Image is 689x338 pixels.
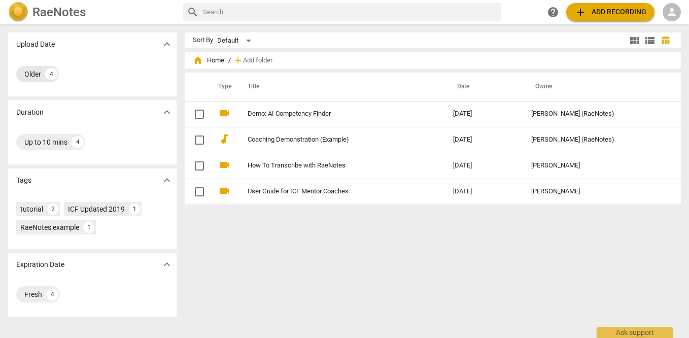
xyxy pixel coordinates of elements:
span: / [228,57,231,64]
span: Add recording [574,6,646,18]
span: help [547,6,559,18]
td: [DATE] [445,179,523,205]
p: Duration [16,107,44,118]
div: tutorial [20,204,43,214]
div: Older [24,69,41,79]
td: [DATE] [445,153,523,179]
button: Show more [159,173,175,188]
div: 2 [47,204,58,215]
span: table_chart [661,36,670,45]
th: Type [210,73,235,101]
p: Expiration Date [16,259,64,270]
div: Fresh [24,289,42,299]
button: Show more [159,257,175,272]
span: home [193,55,203,65]
span: Home [193,55,224,65]
h2: RaeNotes [32,5,86,19]
a: Demo: AI Competency Finder [248,110,417,118]
div: RaeNotes example [20,222,79,232]
a: Coaching Demonstration (Example) [248,136,417,144]
span: expand_more [161,258,173,271]
button: Upload [566,3,654,21]
th: Owner [523,73,670,101]
button: List view [642,33,658,48]
div: [PERSON_NAME] (RaeNotes) [531,110,662,118]
span: view_module [629,35,641,47]
span: audiotrack [218,133,230,145]
td: [DATE] [445,127,523,153]
button: Table view [658,33,673,48]
div: Default [217,32,255,49]
div: ICF Updated 2019 [68,204,125,214]
td: [DATE] [445,101,523,127]
input: Search [203,4,498,20]
th: Date [445,73,523,101]
span: expand_more [161,106,173,118]
span: add [233,55,243,65]
p: Tags [16,175,31,186]
div: 4 [46,288,58,300]
button: Tile view [627,33,642,48]
div: [PERSON_NAME] (RaeNotes) [531,136,662,144]
span: view_list [644,35,656,47]
th: Title [235,73,445,101]
div: Sort By [193,37,213,44]
a: How To Transcribe with RaeNotes [248,162,417,170]
span: videocam [218,107,230,119]
span: person [666,6,678,18]
span: Add folder [243,57,272,64]
button: Show more [159,37,175,52]
div: Ask support [597,327,673,338]
div: 4 [45,68,57,80]
p: Upload Date [16,39,55,50]
div: 1 [129,204,140,215]
div: 4 [72,136,84,148]
div: 1 [83,222,94,233]
span: expand_more [161,174,173,186]
div: [PERSON_NAME] [531,188,662,195]
button: Show more [159,105,175,120]
span: search [187,6,199,18]
span: videocam [218,159,230,171]
div: [PERSON_NAME] [531,162,662,170]
a: Help [544,3,562,21]
span: expand_more [161,38,173,50]
span: videocam [218,185,230,197]
div: Up to 10 mins [24,137,67,147]
a: LogoRaeNotes [8,2,175,22]
a: User Guide for ICF Mentor Coaches [248,188,417,195]
span: add [574,6,587,18]
img: Logo [8,2,28,22]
